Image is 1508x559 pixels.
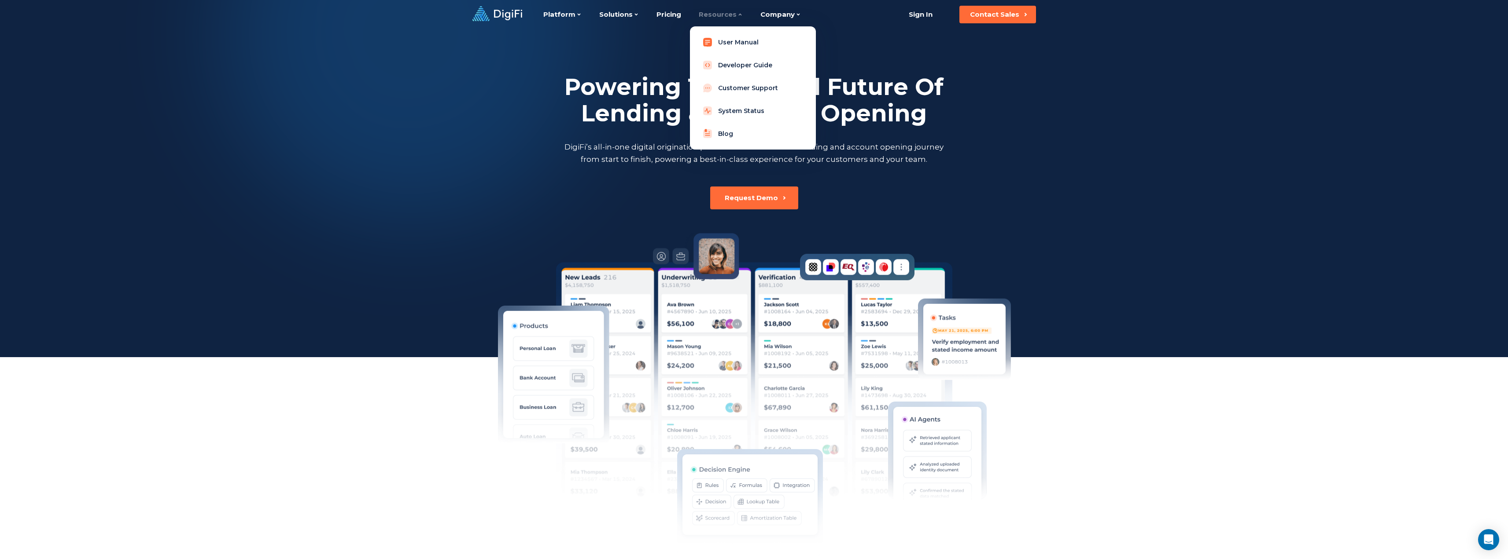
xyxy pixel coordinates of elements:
a: Customer Support [697,79,809,97]
div: Request Demo [725,194,778,202]
div: Contact Sales [970,10,1019,19]
div: Open Intercom Messenger [1478,529,1499,550]
button: Contact Sales [959,6,1036,23]
a: User Manual [697,33,809,51]
a: Sign In [898,6,944,23]
button: Request Demo [710,186,798,209]
p: DigiFi’s all-in-one digital origination platform streamlines the lending and account opening jour... [563,141,946,165]
a: System Status [697,102,809,120]
img: Cards list [556,263,952,513]
a: Developer Guide [697,56,809,74]
h2: Powering The Digital Future Of Lending & Account Opening [563,74,946,127]
a: Blog [697,125,809,142]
